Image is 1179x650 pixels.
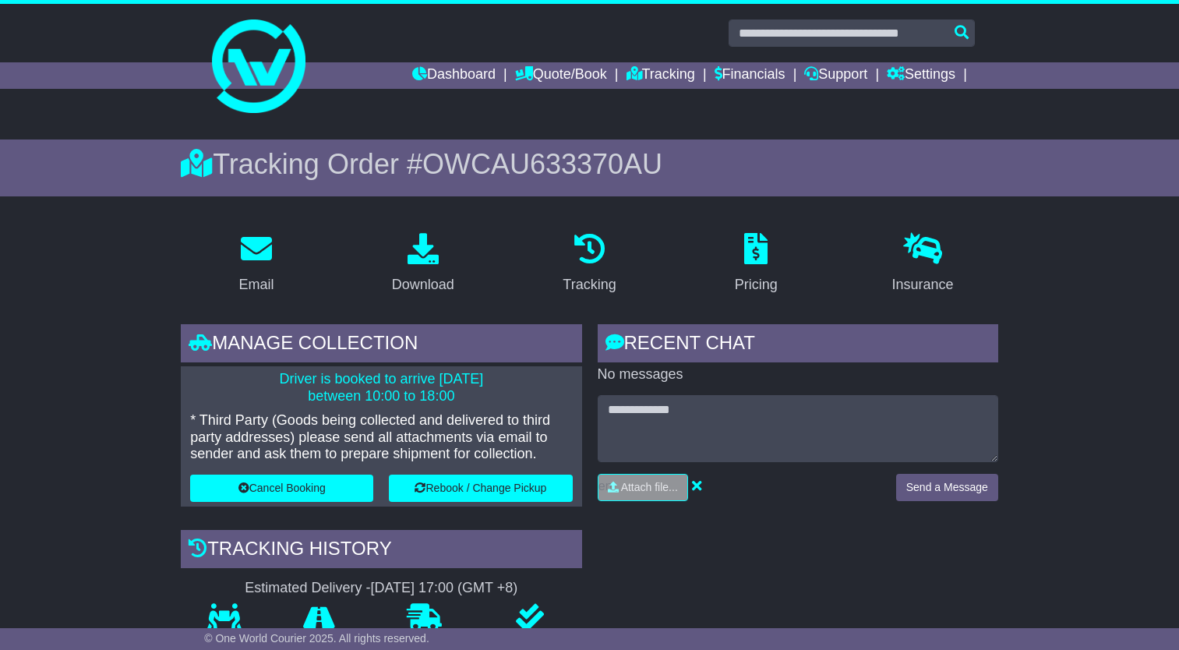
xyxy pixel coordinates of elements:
[190,412,572,463] p: * Third Party (Goods being collected and delivered to third party addresses) please send all atta...
[181,147,998,181] div: Tracking Order #
[229,228,284,301] a: Email
[392,274,454,295] div: Download
[627,62,695,89] a: Tracking
[389,475,572,502] button: Rebook / Change Pickup
[382,228,464,301] a: Download
[239,274,274,295] div: Email
[515,62,607,89] a: Quote/Book
[370,580,517,597] div: [DATE] 17:00 (GMT +8)
[422,148,662,180] span: OWCAU633370AU
[887,62,955,89] a: Settings
[181,530,581,572] div: Tracking history
[190,371,572,404] p: Driver is booked to arrive [DATE] between 10:00 to 18:00
[181,324,581,366] div: Manage collection
[412,62,496,89] a: Dashboard
[598,324,998,366] div: RECENT CHAT
[896,474,998,501] button: Send a Message
[190,475,373,502] button: Cancel Booking
[725,228,788,301] a: Pricing
[563,274,616,295] div: Tracking
[181,580,581,597] div: Estimated Delivery -
[552,228,626,301] a: Tracking
[804,62,867,89] a: Support
[881,228,963,301] a: Insurance
[715,62,785,89] a: Financials
[891,274,953,295] div: Insurance
[598,366,998,383] p: No messages
[204,632,429,645] span: © One World Courier 2025. All rights reserved.
[735,274,778,295] div: Pricing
